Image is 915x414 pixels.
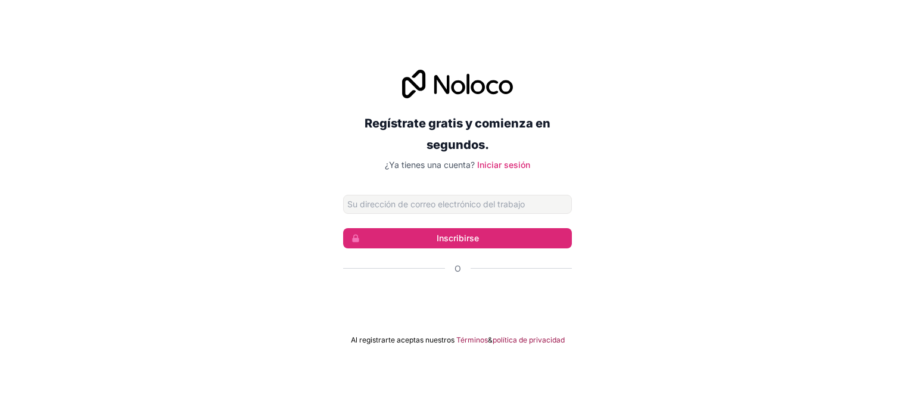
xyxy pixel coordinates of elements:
font: & [488,335,493,344]
font: ¿Ya tienes una cuenta? [385,160,475,170]
iframe: Botón de acceso con Google [337,288,578,314]
a: Iniciar sesión [477,160,530,170]
font: política de privacidad [493,335,565,344]
font: Términos [456,335,488,344]
a: Términos [456,335,488,345]
font: Inscribirse [437,233,479,243]
input: Dirección de correo electrónico [343,195,572,214]
button: Inscribirse [343,228,572,248]
a: política de privacidad [493,335,565,345]
font: Regístrate gratis y comienza en segundos. [365,116,550,152]
font: O [455,263,461,273]
font: Al registrarte aceptas nuestros [351,335,455,344]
